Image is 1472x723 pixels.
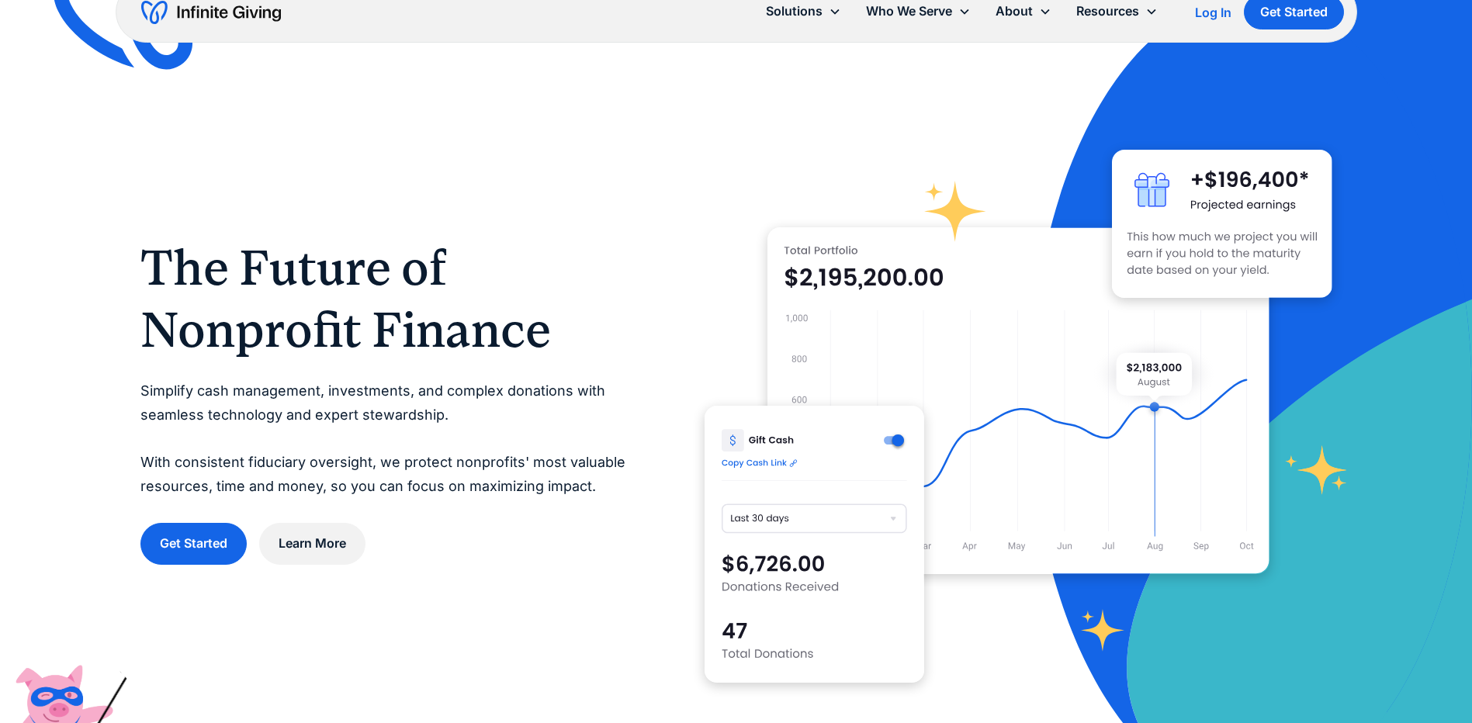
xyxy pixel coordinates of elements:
[767,227,1269,574] img: nonprofit donation platform
[766,1,823,22] div: Solutions
[1195,6,1231,19] div: Log In
[140,237,642,361] h1: The Future of Nonprofit Finance
[1195,3,1231,22] a: Log In
[140,379,642,498] p: Simplify cash management, investments, and complex donations with seamless technology and expert ...
[259,523,365,564] a: Learn More
[1285,445,1348,494] img: fundraising star
[140,523,247,564] a: Get Started
[866,1,952,22] div: Who We Serve
[1076,1,1139,22] div: Resources
[996,1,1033,22] div: About
[705,406,924,683] img: donation software for nonprofits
